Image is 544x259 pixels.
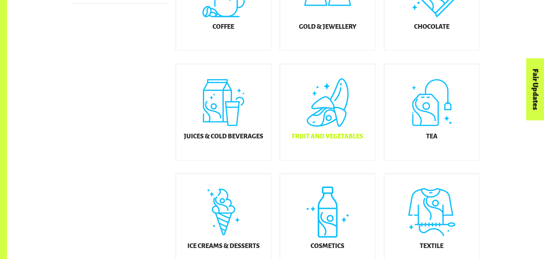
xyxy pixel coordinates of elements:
h5: Juices & Cold Beverages [184,133,263,140]
h5: Cosmetics [311,242,344,249]
h5: Gold & Jewellery [299,23,356,30]
a: Tea [384,64,480,160]
h5: Coffee [212,23,234,30]
h5: Tea [426,133,437,140]
h5: Chocolate [414,23,449,30]
a: Juices & Cold Beverages [176,64,271,160]
h5: Textile [420,242,443,249]
h5: Fruit and Vegetables [292,133,363,140]
a: Fruit and Vegetables [280,64,375,160]
h5: Ice Creams & Desserts [187,242,260,249]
